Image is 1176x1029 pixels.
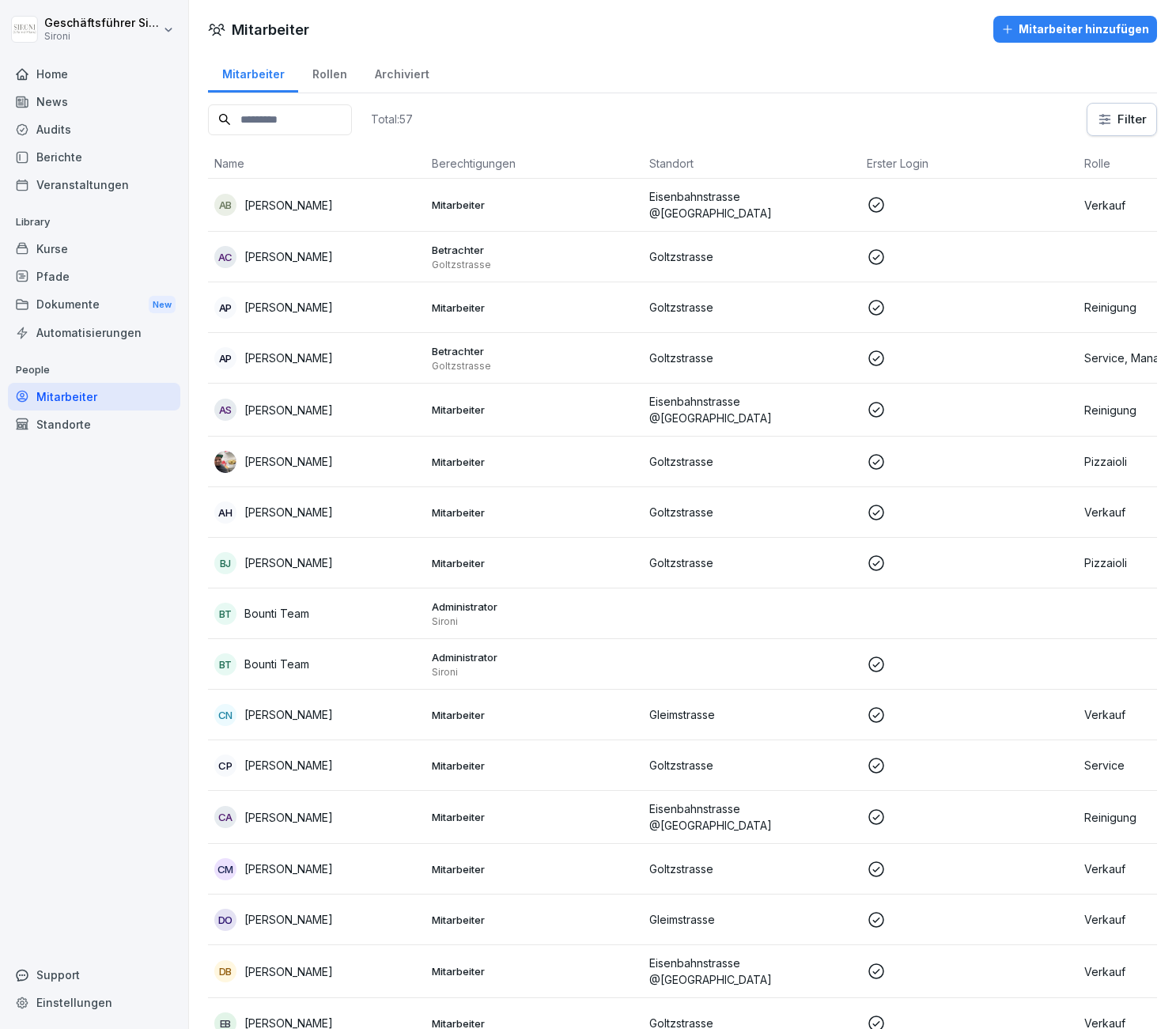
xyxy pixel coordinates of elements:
div: AS [214,399,236,421]
a: Einstellungen [8,989,180,1016]
div: Support [8,961,180,989]
div: Filter [1097,112,1147,127]
p: Goltzstrasse [649,504,854,520]
a: Pfade [8,263,180,290]
div: BT [214,603,236,625]
a: Automatisierungen [8,319,180,346]
p: [PERSON_NAME] [244,248,333,265]
p: [PERSON_NAME] [244,554,333,571]
p: Mitarbeiter [432,759,637,773]
p: Bounti Team [244,605,309,622]
p: Mitarbeiter [432,455,637,469]
a: Home [8,60,180,88]
p: Gleimstrasse [649,911,854,928]
p: [PERSON_NAME] [244,299,333,316]
div: CM [214,858,236,880]
p: Goltzstrasse [432,259,637,271]
p: Mitarbeiter [432,708,637,722]
p: [PERSON_NAME] [244,402,333,418]
button: Filter [1087,104,1156,135]
p: People [8,358,180,383]
p: [PERSON_NAME] [244,350,333,366]
div: New [149,296,176,314]
a: Mitarbeiter [208,52,298,93]
div: DO [214,909,236,931]
p: [PERSON_NAME] [244,809,333,826]
p: Goltzstrasse [649,248,854,265]
div: BT [214,653,236,675]
a: Berichte [8,143,180,171]
p: Mitarbeiter [432,810,637,824]
img: kxeqd14vvy90yrv0469cg1jb.png [214,451,236,473]
a: Archiviert [361,52,443,93]
p: [PERSON_NAME] [244,197,333,214]
div: AH [214,501,236,524]
p: Library [8,210,180,235]
div: AP [214,347,236,369]
a: Veranstaltungen [8,171,180,199]
p: Eisenbahnstrasse @[GEOGRAPHIC_DATA] [649,800,854,834]
th: Standort [643,149,860,179]
div: CN [214,704,236,726]
p: Mitarbeiter [432,862,637,876]
a: Mitarbeiter [8,383,180,410]
p: Sironi [44,31,160,42]
p: Eisenbahnstrasse @[GEOGRAPHIC_DATA] [649,955,854,988]
p: Administrator [432,650,637,664]
a: News [8,88,180,115]
a: DokumenteNew [8,290,180,320]
p: [PERSON_NAME] [244,706,333,723]
div: CP [214,755,236,777]
p: Goltzstrasse [649,554,854,571]
div: AP [214,297,236,319]
a: Audits [8,115,180,143]
p: Geschäftsführer Sironi [44,17,160,30]
div: Dokumente [8,290,180,320]
a: Standorte [8,410,180,438]
th: Erster Login [860,149,1078,179]
p: Goltzstrasse [432,360,637,373]
p: Eisenbahnstrasse @[GEOGRAPHIC_DATA] [649,188,854,221]
p: [PERSON_NAME] [244,757,333,774]
p: Bounti Team [244,656,309,672]
p: Mitarbeiter [432,198,637,212]
p: Sironi [432,666,637,679]
button: Mitarbeiter hinzufügen [993,16,1157,43]
p: Eisenbahnstrasse @[GEOGRAPHIC_DATA] [649,393,854,426]
p: Mitarbeiter [432,913,637,927]
p: Goltzstrasse [649,757,854,774]
a: Rollen [298,52,361,93]
p: Goltzstrasse [649,453,854,470]
p: Sironi [432,615,637,628]
p: Goltzstrasse [649,861,854,877]
p: Administrator [432,600,637,614]
div: Mitarbeiter hinzufügen [1001,21,1149,38]
p: [PERSON_NAME] [244,963,333,980]
p: Mitarbeiter [432,556,637,570]
a: Kurse [8,235,180,263]
th: Name [208,149,425,179]
th: Berechtigungen [425,149,643,179]
p: Gleimstrasse [649,706,854,723]
p: Mitarbeiter [432,964,637,978]
h1: Mitarbeiter [232,19,309,40]
p: Mitarbeiter [432,301,637,315]
p: [PERSON_NAME] [244,453,333,470]
div: BJ [214,552,236,574]
p: Mitarbeiter [432,505,637,520]
p: [PERSON_NAME] [244,504,333,520]
p: Mitarbeiter [432,403,637,417]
